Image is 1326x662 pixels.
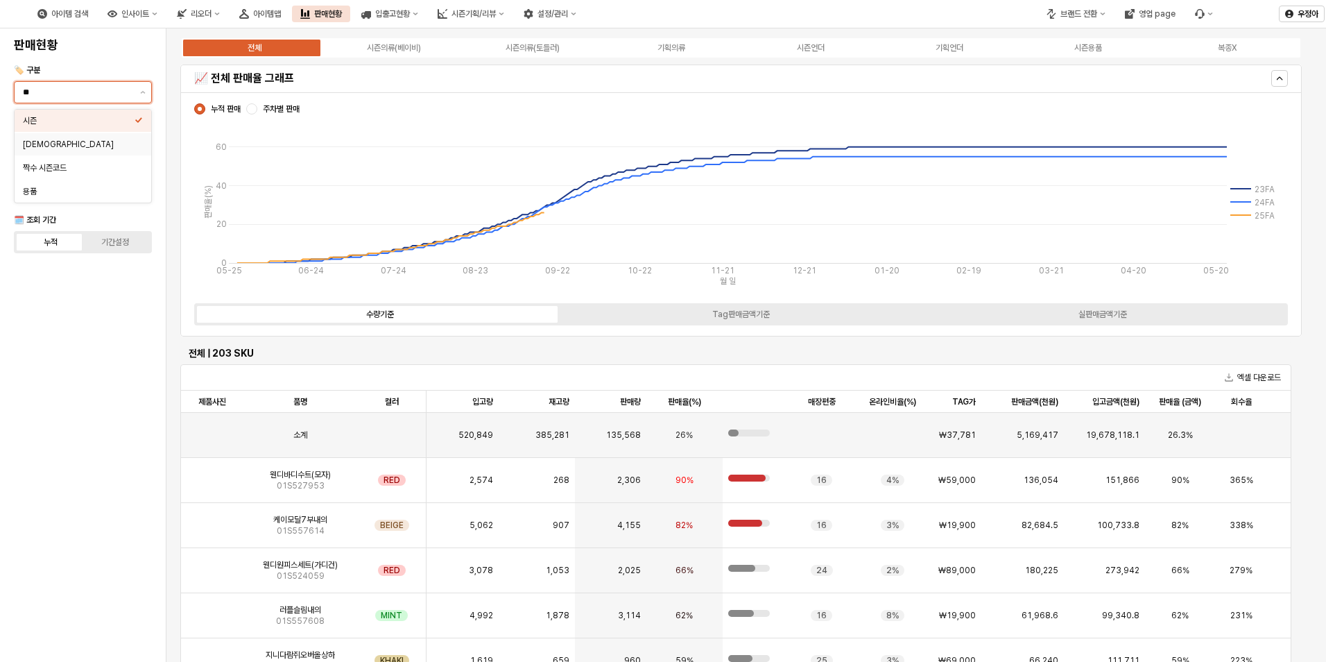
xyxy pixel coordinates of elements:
span: 판매량 [620,396,641,407]
div: 시즌언더 [797,43,825,53]
span: 지니다람쥐오버올상하 [266,650,335,661]
span: 소계 [293,430,307,441]
span: 268 [553,475,569,486]
span: 62% [1171,610,1189,621]
label: 기획언더 [880,42,1019,54]
label: 실판매금액기준 [922,308,1283,321]
div: 시즌의류(토들러) [506,43,560,53]
span: 4% [886,475,899,486]
div: 판매현황 [314,9,342,19]
span: 90% [1171,475,1189,486]
span: 웬디바디수트(모자) [270,469,331,480]
span: 3% [886,520,899,531]
span: 5,062 [470,520,493,531]
span: RED [384,475,400,486]
div: 짝수 시즌코드 [23,162,135,173]
span: 4,155 [617,520,641,531]
label: 기간설정 [83,236,148,248]
span: 66% [675,565,694,576]
div: 수량기준 [366,309,394,319]
div: 실판매금액기준 [1078,309,1127,319]
span: 82,684.5 [1022,520,1058,531]
div: 브랜드 전환 [1038,6,1114,22]
span: ₩59,000 [938,475,976,486]
span: 180,225 [1025,565,1058,576]
div: 시즌 [23,115,135,126]
span: 62% [675,610,693,621]
span: 151,866 [1105,475,1139,486]
span: 907 [553,520,569,531]
span: 273,942 [1105,565,1139,576]
div: 설정/관리 [537,9,568,19]
div: 판매현황 [292,6,350,22]
span: 385,281 [535,430,569,441]
p: 우정아 [1298,8,1318,19]
div: 시즌기획/리뷰 [429,6,513,22]
span: 365% [1230,475,1253,486]
span: 2,574 [470,475,493,486]
div: 기간설정 [101,237,129,247]
span: 케이모달7부내의 [273,514,327,525]
span: 135,568 [606,430,641,441]
button: 제안 사항 표시 [135,82,151,103]
span: 품명 [293,396,307,407]
span: 231% [1230,610,1252,621]
span: ₩37,781 [939,430,976,441]
span: 26.3% [1168,430,1193,441]
div: 입출고현황 [375,9,410,19]
span: 컬러 [385,396,399,407]
span: 🏷️ 구분 [14,65,40,75]
span: 4,992 [470,610,493,621]
span: 러플슬림내의 [279,604,321,616]
span: 279% [1230,565,1252,576]
div: 시즌용품 [1074,43,1102,53]
div: 기획언더 [936,43,963,53]
div: 입출고현황 [353,6,427,22]
label: 기획의류 [602,42,741,54]
span: 2,025 [618,565,641,576]
div: 설정/관리 [515,6,585,22]
span: 🗓️ 조회 기간 [14,215,56,225]
span: 3,078 [469,565,493,576]
label: 시즌의류(토들러) [463,42,602,54]
span: 01S557608 [276,616,325,627]
span: 01S557614 [277,525,325,536]
span: 판매율(%) [668,396,701,407]
button: Hide [1271,70,1288,87]
span: 19,678,118.1 [1086,430,1139,441]
span: 5,169,417 [1017,430,1058,441]
div: 버그 제보 및 기능 개선 요청 [1187,6,1221,22]
div: 누적 [44,237,58,247]
div: Tag판매금액기준 [712,309,770,319]
span: TAG가 [952,396,976,407]
span: 누적 판매 [211,103,241,114]
span: 주차별 판매 [263,103,300,114]
span: 회수율 [1231,396,1252,407]
span: 2,306 [617,475,641,486]
span: 82% [675,520,693,531]
div: 기획의류 [657,43,685,53]
span: 61,968.6 [1022,610,1058,621]
div: 브랜드 전환 [1060,9,1097,19]
label: 전체 [185,42,324,54]
span: 16 [816,610,827,621]
div: 리오더 [169,6,228,22]
div: 영업 page [1117,6,1184,22]
span: 판매율 (금액) [1159,396,1201,407]
span: 16 [816,520,827,531]
span: 136,054 [1024,475,1058,486]
label: 복종X [1158,42,1297,54]
div: 아이템 검색 [29,6,96,22]
span: MINT [381,610,402,621]
span: 제품사진 [198,396,226,407]
h6: 전체 | 203 SKU [189,347,1283,359]
span: 24 [816,565,827,576]
div: 용품 [23,186,135,197]
span: 판매금액(천원) [1011,396,1058,407]
h5: 📈 전체 판매율 그래프 [194,71,1012,85]
span: 온라인비율(%) [869,396,916,407]
span: 100,733.8 [1097,520,1139,531]
span: 90% [675,475,694,486]
span: 3,114 [618,610,641,621]
div: 인사이트 [121,9,149,19]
